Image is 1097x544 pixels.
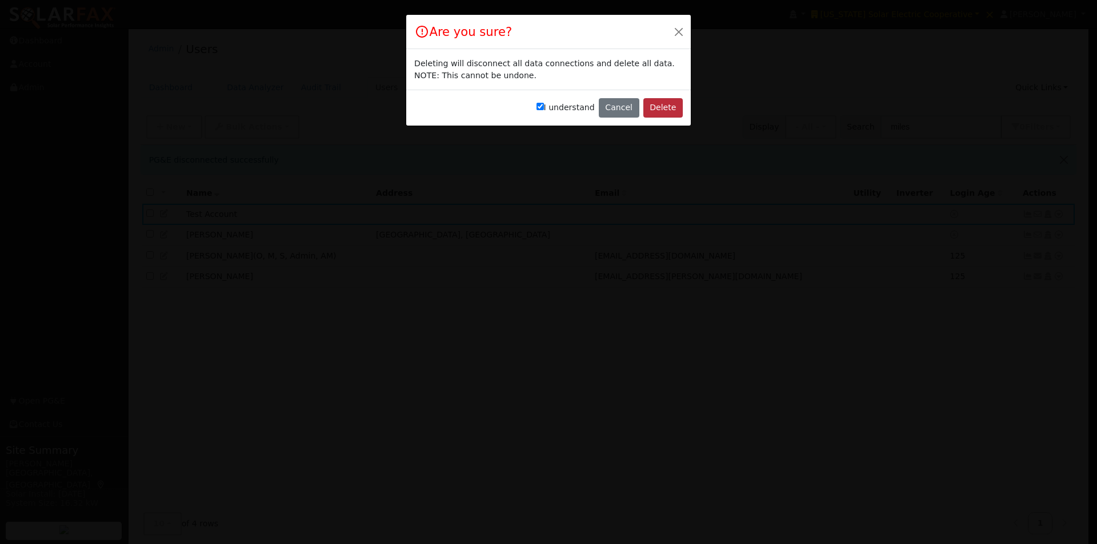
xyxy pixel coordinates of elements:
input: I understand [537,103,544,110]
h4: Are you sure? [414,23,512,41]
div: Deleting will disconnect all data connections and delete all data. NOTE: This cannot be undone. [414,58,683,82]
button: Delete [643,98,683,118]
label: I understand [537,102,595,114]
button: Close [671,23,687,39]
button: Cancel [599,98,639,118]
